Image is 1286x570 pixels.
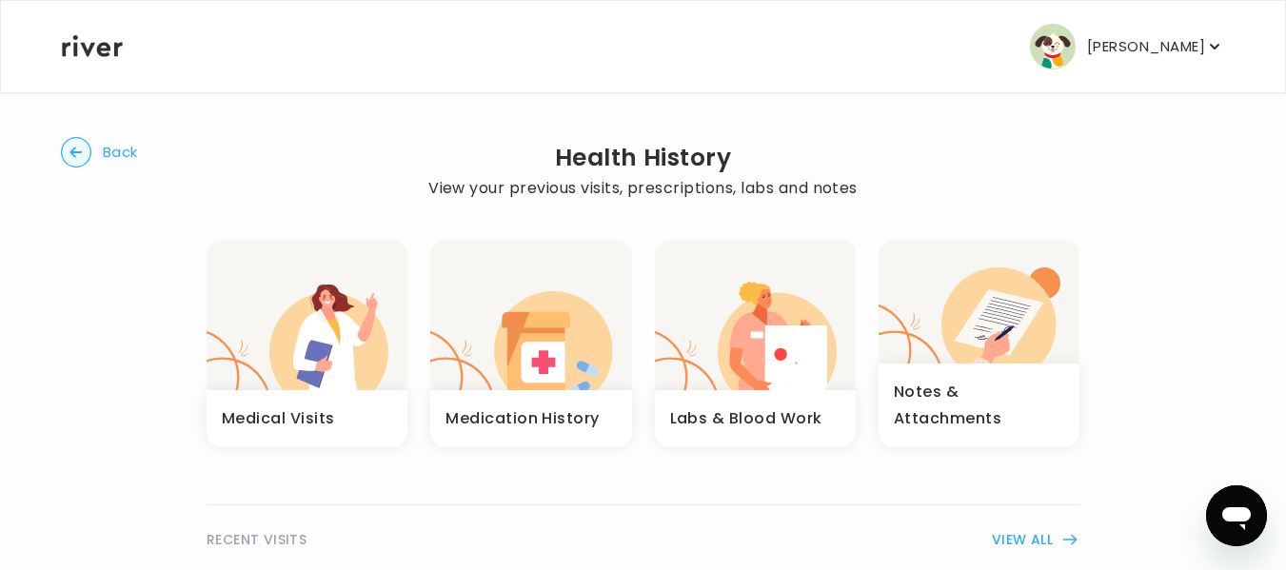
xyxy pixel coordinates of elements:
[1030,24,1076,69] img: user avatar
[1030,24,1224,69] button: user avatar[PERSON_NAME]
[61,137,138,167] button: Back
[430,240,631,447] button: Medication History
[445,405,600,432] h3: Medication History
[670,405,822,432] h3: Labs & Blood Work
[207,240,407,447] button: Medical Visits
[879,240,1079,447] button: Notes & Attachments
[655,240,856,447] button: Labs & Blood Work
[992,528,1079,551] button: VIEW ALL
[894,379,1064,432] h3: Notes & Attachments
[428,175,858,202] p: View your previous visits, prescriptions, labs and notes
[1087,33,1205,60] p: [PERSON_NAME]
[103,139,138,166] span: Back
[222,405,335,432] h3: Medical Visits
[428,145,858,171] h2: Health History
[1206,485,1267,546] iframe: Button to launch messaging window
[207,528,307,551] span: RECENT VISITS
